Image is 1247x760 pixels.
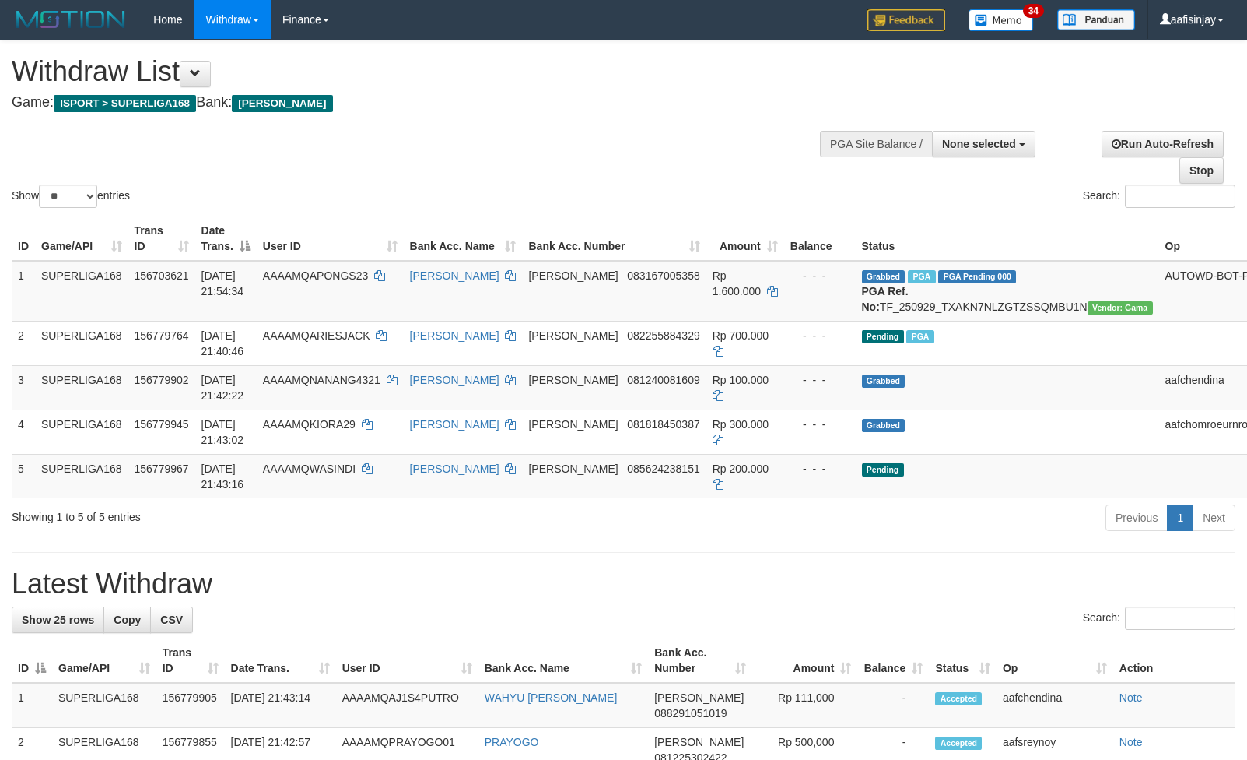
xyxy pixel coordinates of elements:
[713,463,769,475] span: Rp 200.000
[713,374,769,386] span: Rp 100.000
[39,185,97,208] select: Showentries
[135,463,189,475] span: 156779967
[867,9,945,31] img: Feedback.jpg
[1167,505,1193,531] a: 1
[201,269,244,297] span: [DATE] 21:54:34
[1083,185,1235,208] label: Search:
[627,269,699,282] span: Copy 083167005358 to clipboard
[1119,736,1143,748] a: Note
[410,418,499,431] a: [PERSON_NAME]
[627,329,699,342] span: Copy 082255884329 to clipboard
[969,9,1034,31] img: Button%20Memo.svg
[654,736,744,748] span: [PERSON_NAME]
[35,321,128,365] td: SUPERLIGA168
[862,463,904,477] span: Pending
[135,374,189,386] span: 156779902
[225,683,336,728] td: [DATE] 21:43:14
[35,410,128,454] td: SUPERLIGA168
[54,95,196,112] span: ISPORT > SUPERLIGA168
[942,138,1016,150] span: None selected
[263,418,356,431] span: AAAAMQKIORA29
[232,95,332,112] span: [PERSON_NAME]
[1088,301,1153,315] span: Vendor URL: https://trx31.1velocity.biz
[997,683,1113,728] td: aafchendina
[862,285,909,313] b: PGA Ref. No:
[404,216,523,261] th: Bank Acc. Name: activate to sort column ascending
[410,269,499,282] a: [PERSON_NAME]
[862,375,905,388] span: Grabbed
[195,216,257,261] th: Date Trans.: activate to sort column descending
[1125,607,1235,630] input: Search:
[627,374,699,386] span: Copy 081240081609 to clipboard
[1125,185,1235,208] input: Search:
[1083,607,1235,630] label: Search:
[790,268,849,283] div: - - -
[12,454,35,498] td: 5
[856,216,1159,261] th: Status
[135,418,189,431] span: 156779945
[135,269,189,282] span: 156703621
[201,463,244,491] span: [DATE] 21:43:16
[410,329,499,342] a: [PERSON_NAME]
[938,270,1016,283] span: PGA Pending
[336,639,478,683] th: User ID: activate to sort column ascending
[790,417,849,432] div: - - -
[713,269,761,297] span: Rp 1.600.000
[12,216,35,261] th: ID
[12,8,130,31] img: MOTION_logo.png
[35,261,128,322] td: SUPERLIGA168
[627,418,699,431] span: Copy 081818450387 to clipboard
[627,463,699,475] span: Copy 085624238151 to clipboard
[485,691,618,704] a: WAHYU [PERSON_NAME]
[654,707,727,720] span: Copy 088291051019 to clipboard
[1057,9,1135,30] img: panduan.png
[12,365,35,410] td: 3
[935,692,982,705] span: Accepted
[929,639,996,683] th: Status: activate to sort column ascending
[528,374,618,386] span: [PERSON_NAME]
[103,607,151,633] a: Copy
[906,330,933,343] span: Marked by aafandaneth
[932,131,1035,157] button: None selected
[784,216,856,261] th: Balance
[263,374,380,386] span: AAAAMQNANANG4321
[35,454,128,498] td: SUPERLIGA168
[1119,691,1143,704] a: Note
[225,639,336,683] th: Date Trans.: activate to sort column ascending
[12,261,35,322] td: 1
[862,270,905,283] span: Grabbed
[1105,505,1168,531] a: Previous
[150,607,193,633] a: CSV
[528,329,618,342] span: [PERSON_NAME]
[706,216,784,261] th: Amount: activate to sort column ascending
[713,329,769,342] span: Rp 700.000
[862,330,904,343] span: Pending
[410,374,499,386] a: [PERSON_NAME]
[1113,639,1235,683] th: Action
[752,683,857,728] td: Rp 111,000
[862,419,905,432] span: Grabbed
[336,683,478,728] td: AAAAMQAJ1S4PUTRO
[1102,131,1224,157] a: Run Auto-Refresh
[522,216,706,261] th: Bank Acc. Number: activate to sort column ascending
[201,374,244,402] span: [DATE] 21:42:22
[156,639,225,683] th: Trans ID: activate to sort column ascending
[12,185,130,208] label: Show entries
[263,329,370,342] span: AAAAMQARIESJACK
[790,372,849,388] div: - - -
[820,131,932,157] div: PGA Site Balance /
[1023,4,1044,18] span: 34
[857,639,929,683] th: Balance: activate to sort column ascending
[128,216,195,261] th: Trans ID: activate to sort column ascending
[12,683,52,728] td: 1
[114,614,141,626] span: Copy
[12,639,52,683] th: ID: activate to sort column descending
[12,95,816,111] h4: Game: Bank:
[201,418,244,446] span: [DATE] 21:43:02
[713,418,769,431] span: Rp 300.000
[52,683,156,728] td: SUPERLIGA168
[997,639,1113,683] th: Op: activate to sort column ascending
[790,461,849,477] div: - - -
[12,410,35,454] td: 4
[752,639,857,683] th: Amount: activate to sort column ascending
